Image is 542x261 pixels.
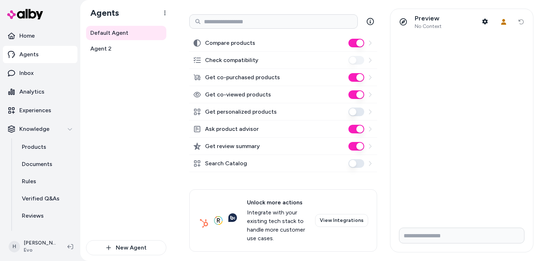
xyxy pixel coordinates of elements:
[22,177,36,186] p: Rules
[15,207,77,224] a: Reviews
[86,240,166,255] button: New Agent
[415,14,442,23] p: Preview
[3,83,77,100] a: Analytics
[247,208,306,243] span: Integrate with your existing tech stack to handle more customer use cases.
[315,214,368,227] a: View Integrations
[22,160,52,169] p: Documents
[205,73,280,82] label: Get co-purchased products
[15,224,77,242] a: Survey Questions
[19,69,34,77] p: Inbox
[205,142,260,151] label: Get review summary
[399,228,524,243] input: Write your prompt here
[19,50,39,59] p: Agents
[205,56,258,65] label: Check compatibility
[19,125,49,133] p: Knowledge
[85,8,119,18] h1: Agents
[7,9,43,19] img: alby Logo
[3,102,77,119] a: Experiences
[205,159,247,168] label: Search Catalog
[19,106,51,115] p: Experiences
[3,27,77,44] a: Home
[86,42,166,56] a: Agent 2
[4,235,62,258] button: H[PERSON_NAME]Evo
[22,229,69,237] p: Survey Questions
[3,46,77,63] a: Agents
[415,23,442,30] span: No Context
[86,26,166,40] a: Default Agent
[15,173,77,190] a: Rules
[22,212,44,220] p: Reviews
[3,65,77,82] a: Inbox
[24,247,56,254] span: Evo
[3,120,77,138] button: Knowledge
[15,156,77,173] a: Documents
[9,241,20,252] span: H
[90,29,128,37] span: Default Agent
[205,90,271,99] label: Get co-viewed products
[22,143,46,151] p: Products
[15,190,77,207] a: Verified Q&As
[19,32,35,40] p: Home
[205,108,277,116] label: Get personalized products
[15,138,77,156] a: Products
[205,125,259,133] label: Ask product advisor
[90,44,111,53] span: Agent 2
[19,87,44,96] p: Analytics
[205,39,255,47] label: Compare products
[22,194,60,203] p: Verified Q&As
[247,198,306,207] span: Unlock more actions
[24,239,56,247] p: [PERSON_NAME]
